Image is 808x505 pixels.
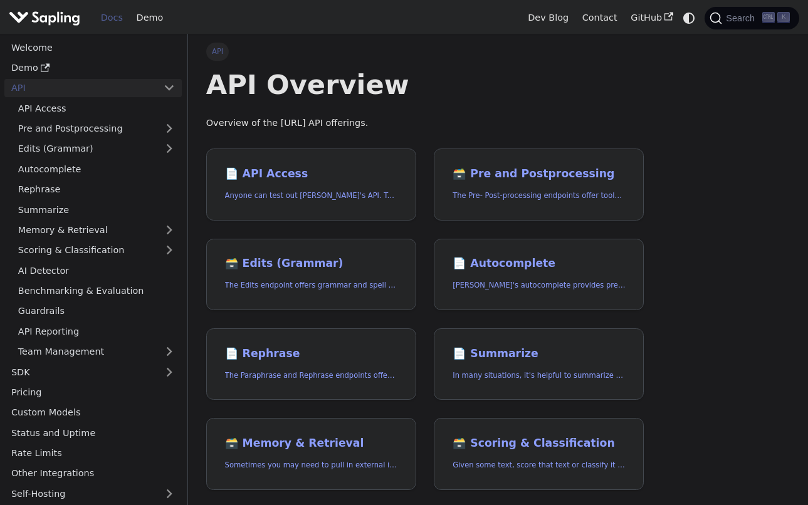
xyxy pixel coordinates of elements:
[225,370,397,382] p: The Paraphrase and Rephrase endpoints offer paraphrasing for particular styles.
[225,347,397,361] h2: Rephrase
[4,79,157,97] a: API
[434,328,644,400] a: 📄️ SummarizeIn many situations, it's helpful to summarize a longer document into a shorter, more ...
[434,418,644,490] a: 🗃️ Scoring & ClassificationGiven some text, score that text or classify it into one of a set of p...
[4,424,182,442] a: Status and Uptime
[11,241,182,259] a: Scoring & Classification
[4,403,182,422] a: Custom Models
[4,383,182,402] a: Pricing
[206,328,416,400] a: 📄️ RephraseThe Paraphrase and Rephrase endpoints offer paraphrasing for particular styles.
[206,148,416,221] a: 📄️ API AccessAnyone can test out [PERSON_NAME]'s API. To get started with the API, simply:
[225,459,397,471] p: Sometimes you may need to pull in external information that doesn't fit in the context size of an...
[94,8,130,28] a: Docs
[206,68,644,102] h1: API Overview
[157,363,182,381] button: Expand sidebar category 'SDK'
[521,8,575,28] a: Dev Blog
[453,279,625,291] p: Sapling's autocomplete provides predictions of the next few characters or words
[11,180,182,199] a: Rephrase
[4,484,182,502] a: Self-Hosting
[11,343,182,361] a: Team Management
[624,8,679,28] a: GitHub
[434,239,644,311] a: 📄️ Autocomplete[PERSON_NAME]'s autocomplete provides predictions of the next few characters or words
[453,167,625,181] h2: Pre and Postprocessing
[11,99,182,117] a: API Access
[453,347,625,361] h2: Summarize
[453,257,625,271] h2: Autocomplete
[11,221,182,239] a: Memory & Retrieval
[11,261,182,279] a: AI Detector
[453,190,625,202] p: The Pre- Post-processing endpoints offer tools for preparing your text data for ingestation as we...
[4,59,182,77] a: Demo
[11,302,182,320] a: Guardrails
[4,464,182,482] a: Other Integrations
[225,437,397,450] h2: Memory & Retrieval
[130,8,170,28] a: Demo
[722,13,762,23] span: Search
[11,322,182,340] a: API Reporting
[453,437,625,450] h2: Scoring & Classification
[11,282,182,300] a: Benchmarking & Evaluation
[225,257,397,271] h2: Edits (Grammar)
[206,43,644,60] nav: Breadcrumbs
[434,148,644,221] a: 🗃️ Pre and PostprocessingThe Pre- Post-processing endpoints offer tools for preparing your text d...
[453,370,625,382] p: In many situations, it's helpful to summarize a longer document into a shorter, more easily diges...
[4,38,182,56] a: Welcome
[4,363,157,381] a: SDK
[225,167,397,181] h2: API Access
[157,79,182,97] button: Collapse sidebar category 'API'
[9,9,85,27] a: Sapling.ai
[777,12,790,23] kbd: K
[4,444,182,462] a: Rate Limits
[11,120,182,138] a: Pre and Postprocessing
[705,7,799,29] button: Search (Ctrl+K)
[206,116,644,131] p: Overview of the [URL] API offerings.
[225,190,397,202] p: Anyone can test out Sapling's API. To get started with the API, simply:
[11,160,182,178] a: Autocomplete
[9,9,80,27] img: Sapling.ai
[206,418,416,490] a: 🗃️ Memory & RetrievalSometimes you may need to pull in external information that doesn't fit in t...
[575,8,624,28] a: Contact
[453,459,625,471] p: Given some text, score that text or classify it into one of a set of pre-specified categories.
[225,279,397,291] p: The Edits endpoint offers grammar and spell checking.
[11,200,182,219] a: Summarize
[680,9,698,27] button: Switch between dark and light mode (currently system mode)
[11,140,182,158] a: Edits (Grammar)
[206,239,416,311] a: 🗃️ Edits (Grammar)The Edits endpoint offers grammar and spell checking.
[206,43,229,60] span: API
